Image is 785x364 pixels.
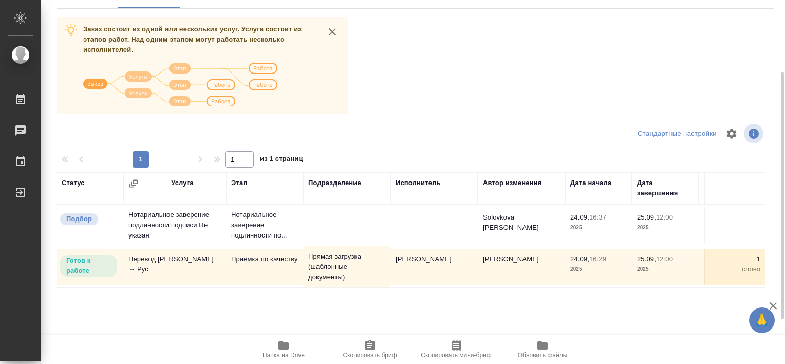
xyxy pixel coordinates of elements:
button: Скопировать бриф [327,335,413,364]
span: Папка на Drive [263,352,305,359]
td: [PERSON_NAME] [478,249,565,285]
p: Нотариальное заверение подлинности по... [231,210,298,241]
td: Прямая загрузка (шаблонные документы) [303,246,390,287]
button: Папка на Drive [240,335,327,364]
span: Заказ состоит из одной или нескольких услуг. Услуга состоит из этапов работ. Над одним этапом мог... [83,25,302,53]
p: 12:00 [656,255,673,263]
div: Этап [231,178,247,188]
p: Готов к работе [66,256,111,276]
div: Исполнитель [396,178,441,188]
div: Подразделение [308,178,361,188]
button: Сгруппировать [128,178,139,189]
button: 🙏 [749,307,775,333]
div: split button [635,126,719,142]
button: Обновить файлы [499,335,586,364]
span: Скопировать бриф [343,352,397,359]
p: Приёмка по качеству [231,254,298,264]
td: Перевод [PERSON_NAME] → Рус [123,249,226,285]
p: 16:37 [589,213,606,221]
div: Услуга [171,178,193,188]
button: Скопировать мини-бриф [413,335,499,364]
span: Настроить таблицу [719,121,744,146]
p: 2025 [570,223,627,233]
span: Посмотреть информацию [744,124,765,143]
p: 24.09, [570,255,589,263]
p: 25.09, [637,213,656,221]
div: Статус [62,178,85,188]
div: Автор изменения [483,178,541,188]
div: Дата завершения [637,178,694,198]
button: close [325,24,340,40]
span: Обновить файлы [518,352,568,359]
p: 25.09, [637,255,656,263]
span: Скопировать мини-бриф [421,352,491,359]
span: из 1 страниц [260,153,303,168]
p: 2025 [637,264,694,275]
p: 2025 [570,264,627,275]
div: Дата начала [570,178,611,188]
td: [PERSON_NAME] [390,249,478,285]
p: Подбор [66,214,92,224]
td: Solovkova [PERSON_NAME] [478,207,565,243]
p: 12:00 [656,213,673,221]
p: 24.09, [570,213,589,221]
p: 16:29 [589,255,606,263]
p: 2025 [637,223,694,233]
span: 🙏 [753,310,771,331]
td: Нотариальное заверение подлинности подписи Не указан [123,205,226,246]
